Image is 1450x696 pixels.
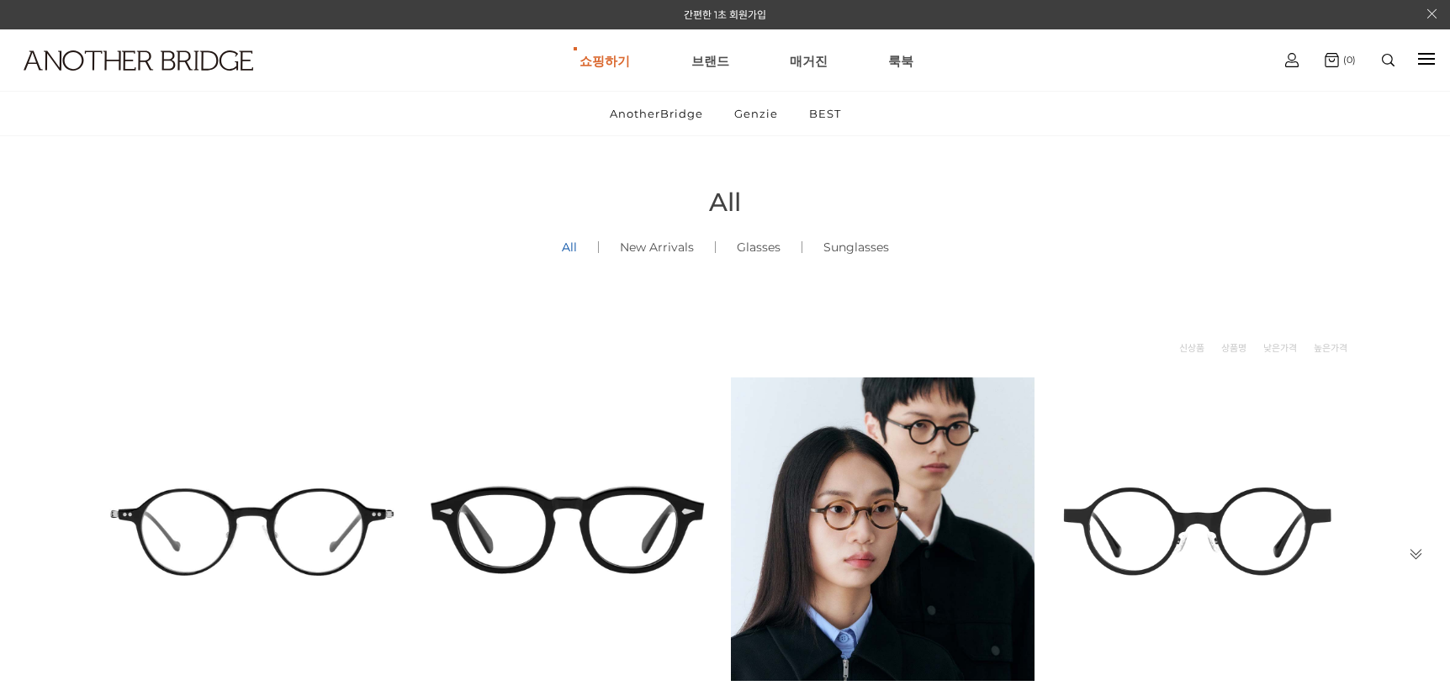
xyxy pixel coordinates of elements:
a: Sunglasses [802,219,910,276]
span: All [709,187,741,218]
a: All [541,219,598,276]
a: logo [8,50,226,112]
a: 간편한 1초 회원가입 [684,8,766,21]
span: (0) [1339,54,1356,66]
a: 높은가격 [1314,340,1347,356]
a: New Arrivals [599,219,715,276]
a: 룩북 [888,30,913,91]
a: 매거진 [790,30,828,91]
a: Genzie [720,92,792,135]
img: 요크 글라스 - 트렌디한 디자인의 유니크한 안경 이미지 [1046,377,1350,681]
a: 상품명 [1221,340,1246,356]
a: AnotherBridge [595,92,717,135]
img: 토카 아세테이트 뿔테 안경 이미지 [415,377,719,681]
a: Glasses [716,219,802,276]
a: 쇼핑하기 [579,30,630,91]
a: 브랜드 [691,30,729,91]
img: search [1382,54,1394,66]
a: 낮은가격 [1263,340,1297,356]
img: 본 - 동그란 렌즈로 돋보이는 아세테이트 안경 이미지 [731,377,1035,681]
img: cart [1325,53,1339,67]
a: 신상품 [1179,340,1204,356]
img: cart [1285,53,1299,67]
a: BEST [795,92,855,135]
img: 카로 - 감각적인 디자인의 패션 아이템 이미지 [100,377,404,681]
img: logo [24,50,253,71]
a: (0) [1325,53,1356,67]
